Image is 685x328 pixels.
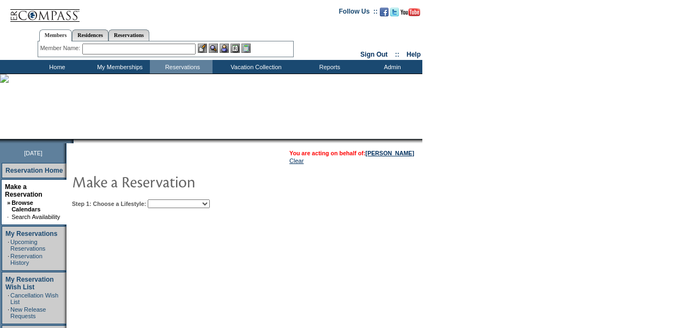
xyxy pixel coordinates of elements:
img: Become our fan on Facebook [380,8,389,16]
a: Reservation Home [5,167,63,174]
a: [PERSON_NAME] [366,150,414,156]
td: · [8,239,9,252]
img: Subscribe to our YouTube Channel [401,8,420,16]
a: Become our fan on Facebook [380,11,389,17]
a: Residences [72,29,108,41]
a: Clear [289,157,304,164]
td: Home [25,60,87,74]
img: View [209,44,218,53]
td: · [7,214,10,220]
a: Sign Out [360,51,387,58]
a: New Release Requests [10,306,46,319]
td: · [8,306,9,319]
img: Follow us on Twitter [390,8,399,16]
a: Follow us on Twitter [390,11,399,17]
div: Member Name: [40,44,82,53]
img: pgTtlMakeReservation.gif [72,171,290,192]
td: Admin [360,60,422,74]
td: Follow Us :: [339,7,378,20]
a: My Reservation Wish List [5,276,54,291]
b: » [7,199,10,206]
a: My Reservations [5,230,57,238]
img: b_calculator.gif [241,44,251,53]
td: Vacation Collection [213,60,297,74]
td: Reservations [150,60,213,74]
a: Cancellation Wish List [10,292,58,305]
img: Reservations [231,44,240,53]
td: My Memberships [87,60,150,74]
a: Browse Calendars [11,199,40,212]
a: Search Availability [11,214,60,220]
a: Reservation History [10,253,43,266]
a: Reservations [108,29,149,41]
img: b_edit.gif [198,44,207,53]
span: :: [395,51,399,58]
img: promoShadowLeftCorner.gif [70,139,74,143]
td: Reports [297,60,360,74]
span: [DATE] [24,150,43,156]
img: Impersonate [220,44,229,53]
a: Members [39,29,72,41]
a: Upcoming Reservations [10,239,45,252]
a: Make a Reservation [5,183,43,198]
td: · [8,292,9,305]
img: blank.gif [74,139,75,143]
b: Step 1: Choose a Lifestyle: [72,201,146,207]
a: Help [407,51,421,58]
a: Subscribe to our YouTube Channel [401,11,420,17]
span: You are acting on behalf of: [289,150,414,156]
td: · [8,253,9,266]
